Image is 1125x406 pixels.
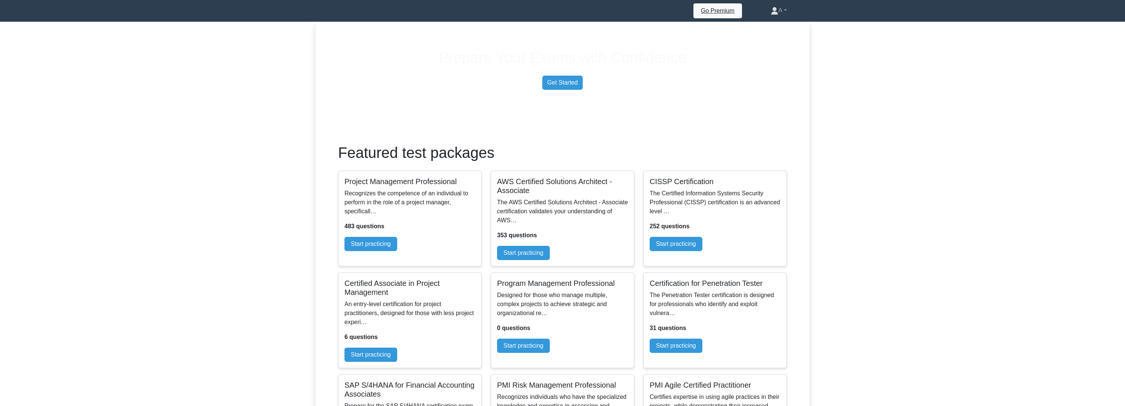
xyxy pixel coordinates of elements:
[650,237,702,251] a: Start practicing
[497,246,550,260] a: Start practicing
[497,339,550,353] a: Start practicing
[753,3,805,18] a: A
[316,49,809,67] h1: Prepare Your Exams with Confidence
[650,339,702,353] a: Start practicing
[344,348,397,362] a: Start practicing
[344,237,397,251] a: Start practicing
[542,76,583,90] a: Get Started
[696,6,739,15] a: Go Premium
[338,144,787,162] h1: Featured test packages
